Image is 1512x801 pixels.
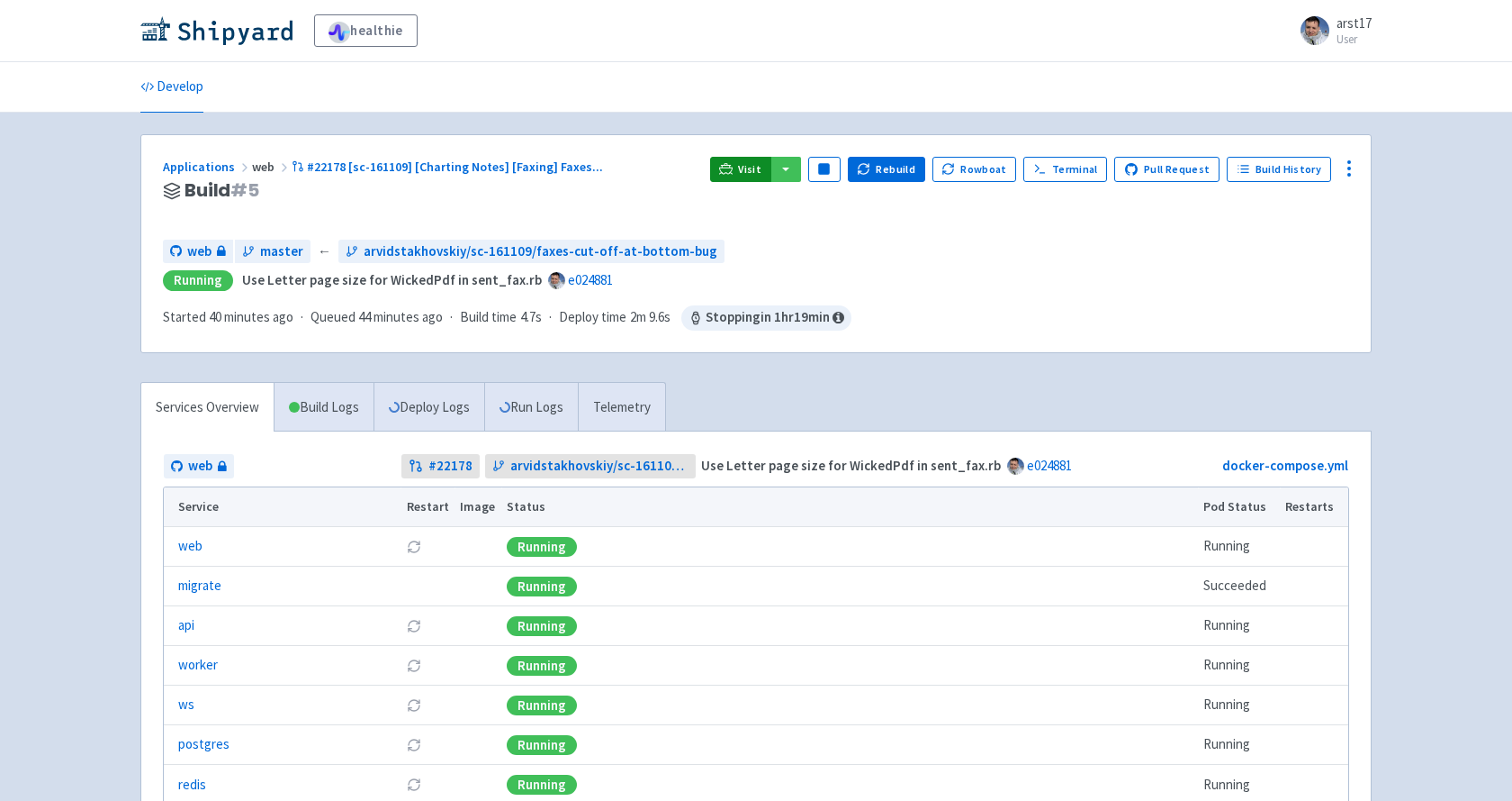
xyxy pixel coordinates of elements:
button: Rebuild [848,157,925,182]
a: Services Overview [141,383,274,432]
a: Develop [140,62,203,113]
time: 40 minutes ago [209,308,293,325]
a: #22178 [sc-161109] [Charting Notes] [Faxing] Faxes... [292,159,606,175]
a: ws [178,695,194,715]
div: Running [507,775,577,795]
span: Stopping in 1 hr 19 min [681,305,851,331]
a: web [163,240,233,264]
span: web [252,159,292,175]
td: Running [1198,527,1280,567]
button: Restart pod [407,659,421,673]
a: healthie [314,14,418,47]
span: Deploy time [559,307,626,328]
button: Restart pod [407,778,421,792]
td: Running [1198,686,1280,725]
time: 44 minutes ago [358,308,443,325]
span: web [188,456,212,477]
span: master [260,241,303,262]
div: Running [507,696,577,715]
a: web [178,536,202,557]
span: arvidstakhovskiy/sc-161109/faxes-cut-off-at-bottom-bug [510,456,689,477]
button: Restart pod [407,738,421,752]
div: Running [163,270,233,291]
span: Build time [460,307,517,328]
button: Restart pod [407,698,421,713]
div: Running [507,616,577,636]
button: Restart pod [407,540,421,554]
a: #22178 [401,454,480,478]
a: Visit [710,157,771,182]
a: arvidstakhovskiy/sc-161109/faxes-cut-off-at-bottom-bug [485,454,697,478]
div: Running [507,656,577,676]
a: e024881 [568,271,613,288]
a: Deploy Logs [373,383,484,432]
a: redis [178,775,206,796]
td: Succeeded [1198,567,1280,606]
button: Rowboat [932,157,1017,182]
th: Restart [400,487,454,527]
span: # 5 [230,177,259,203]
a: web [164,454,234,478]
a: Pull Request [1114,157,1219,182]
span: arst17 [1336,14,1372,32]
a: Applications [163,159,252,175]
th: Status [501,487,1198,527]
button: Restart pod [407,619,421,633]
span: 4.7s [520,307,542,328]
span: #22178 [sc-161109] [Charting Notes] [Faxing] Faxes ... [307,159,603,175]
a: Build History [1227,157,1331,182]
button: Pause [808,157,841,182]
th: Restarts [1280,487,1348,527]
div: · · · [163,305,851,331]
a: arst17 User [1290,16,1372,45]
span: ← [318,241,331,262]
a: Run Logs [484,383,578,432]
a: master [235,240,310,264]
a: worker [178,655,218,676]
a: migrate [178,576,221,596]
div: Running [507,537,577,557]
img: Shipyard logo [140,16,292,45]
span: 2m 9.6s [630,307,670,328]
span: Build [184,180,259,201]
div: Running [507,577,577,596]
span: Started [163,308,293,325]
td: Running [1198,646,1280,686]
td: Running [1198,606,1280,646]
a: e024881 [1027,457,1072,474]
a: arvidstakhovskiy/sc-161109/faxes-cut-off-at-bottom-bug [338,240,724,264]
strong: Use Letter page size for WickedPdf in sent_fax.rb [701,457,1001,474]
a: postgres [178,734,229,755]
th: Pod Status [1198,487,1280,527]
a: Build Logs [274,383,373,432]
span: Queued [310,308,443,325]
td: Running [1198,725,1280,765]
strong: # 22178 [428,456,472,477]
span: Visit [738,162,761,177]
th: Image [454,487,501,527]
a: Telemetry [578,383,665,432]
div: Running [507,735,577,755]
span: web [187,241,211,262]
strong: Use Letter page size for WickedPdf in sent_fax.rb [242,271,542,288]
a: api [178,615,194,636]
th: Service [164,487,400,527]
small: User [1336,33,1372,45]
span: arvidstakhovskiy/sc-161109/faxes-cut-off-at-bottom-bug [364,241,717,262]
a: Terminal [1023,157,1107,182]
a: docker-compose.yml [1222,457,1348,474]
